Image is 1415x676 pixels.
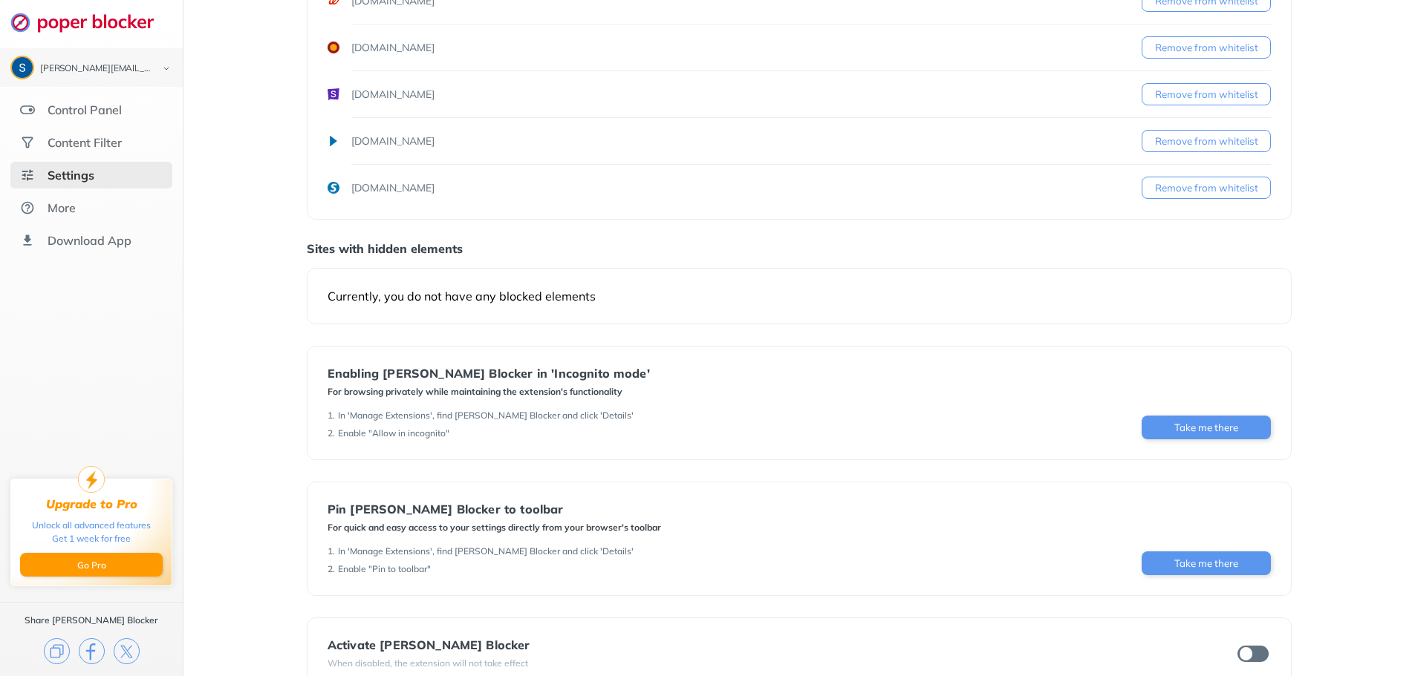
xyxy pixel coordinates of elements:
[328,135,339,147] img: favicons
[20,200,35,215] img: about.svg
[1142,130,1271,152] button: Remove from whitelist
[351,134,435,148] div: [DOMAIN_NAME]
[351,180,435,195] div: [DOMAIN_NAME]
[328,289,1271,303] div: Currently, you do not have any blocked elements
[1142,177,1271,199] button: Remove from whitelist
[1142,36,1271,59] button: Remove from whitelist
[328,427,335,439] div: 2 .
[20,553,163,577] button: Go Pro
[328,88,339,100] img: favicons
[10,12,170,33] img: logo-webpage.svg
[351,87,435,102] div: [DOMAIN_NAME]
[328,367,650,380] div: Enabling [PERSON_NAME] Blocker in 'Incognito mode'
[328,563,335,575] div: 2 .
[1142,416,1271,439] button: Take me there
[20,233,35,248] img: download-app.svg
[48,168,94,183] div: Settings
[40,64,150,74] div: shawncstein@gmail.com
[328,502,661,516] div: Pin [PERSON_NAME] Blocker to toolbar
[328,410,335,421] div: 1 .
[157,61,175,76] img: chevron-bottom-black.svg
[25,614,158,626] div: Share [PERSON_NAME] Blocker
[20,102,35,117] img: features.svg
[32,519,151,532] div: Unlock all advanced features
[46,497,137,511] div: Upgrade to Pro
[328,522,661,534] div: For quick and easy access to your settings directly from your browser's toolbar
[44,638,70,664] img: copy.svg
[1142,83,1271,105] button: Remove from whitelist
[1142,551,1271,575] button: Take me there
[20,168,35,183] img: settings-selected.svg
[338,545,634,557] div: In 'Manage Extensions', find [PERSON_NAME] Blocker and click 'Details'
[48,233,131,248] div: Download App
[78,466,105,493] img: upgrade-to-pro.svg
[79,638,105,664] img: facebook.svg
[351,40,435,55] div: [DOMAIN_NAME]
[114,638,140,664] img: x.svg
[48,200,76,215] div: More
[328,545,335,557] div: 1 .
[20,135,35,150] img: social.svg
[338,427,449,439] div: Enable "Allow in incognito"
[52,532,131,545] div: Get 1 week for free
[338,410,634,421] div: In 'Manage Extensions', find [PERSON_NAME] Blocker and click 'Details'
[328,386,650,398] div: For browsing privately while maintaining the extension's functionality
[307,241,1292,256] div: Sites with hidden elements
[328,657,530,669] div: When disabled, the extension will not take effect
[338,563,431,575] div: Enable "Pin to toolbar"
[328,638,530,652] div: Activate [PERSON_NAME] Blocker
[12,57,33,78] img: ACg8ocIiFFUPZlGbBbpQW7UgkuIOrDmp5S31IP4kh4NbveysCY0v-Q=s96-c
[48,135,122,150] div: Content Filter
[328,182,339,194] img: favicons
[328,42,339,53] img: favicons
[48,102,122,117] div: Control Panel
